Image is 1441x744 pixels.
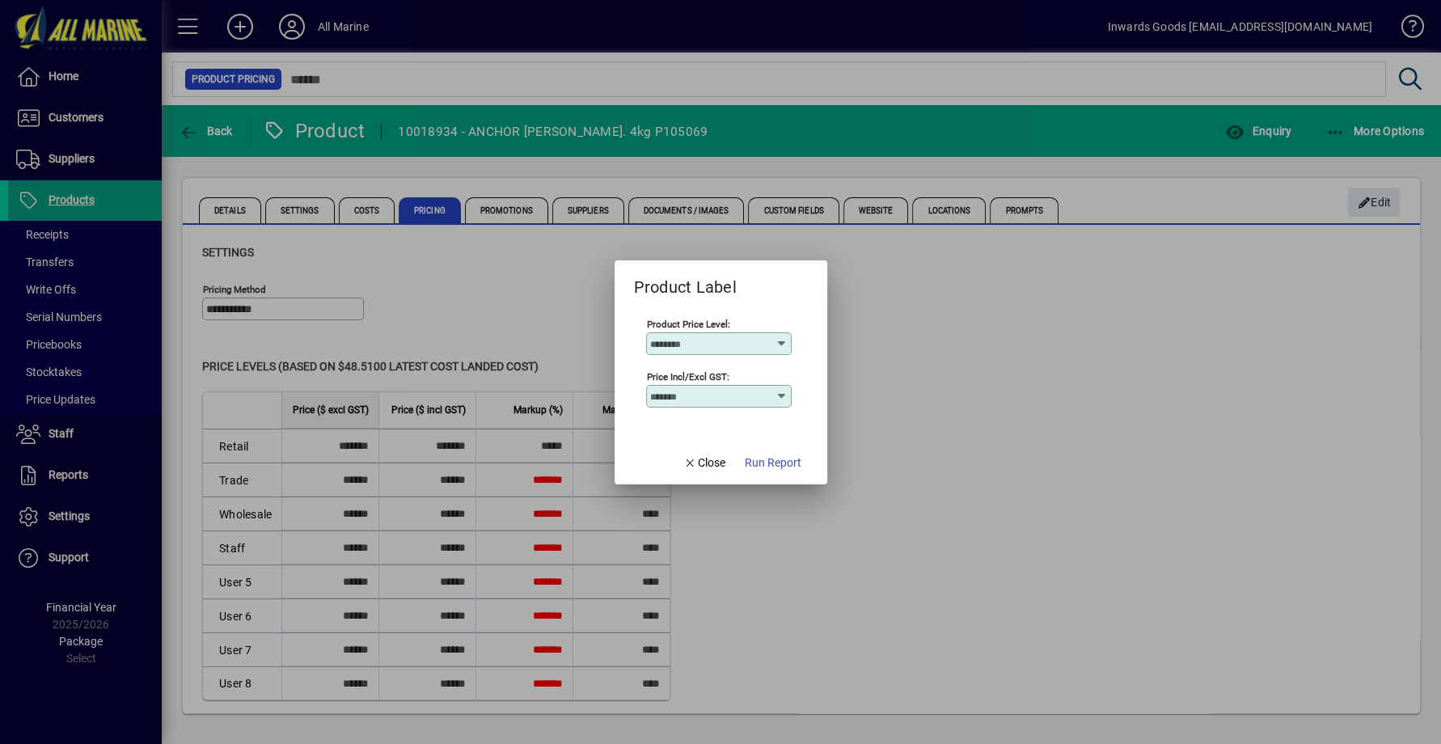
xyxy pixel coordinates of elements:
button: Run Report [738,449,808,478]
button: Close [677,449,732,478]
span: Close [683,454,725,471]
span: Run Report [745,454,801,471]
mat-label: Price Incl/Excl GST: [647,370,729,382]
mat-label: Product Price Level: [647,318,730,329]
h2: Product Label [615,260,756,300]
